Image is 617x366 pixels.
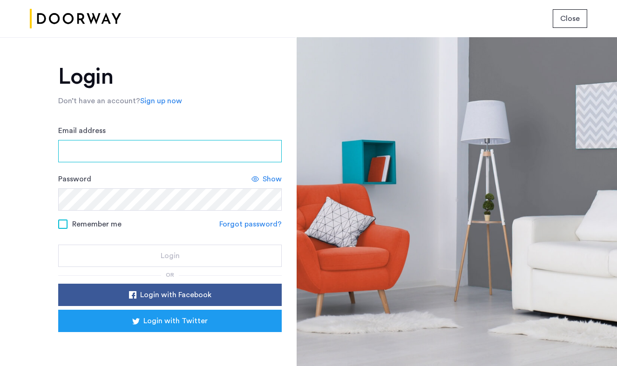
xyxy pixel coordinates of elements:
span: Show [263,173,282,185]
span: or [166,272,174,278]
button: button [58,284,282,306]
span: Login with Twitter [143,315,208,326]
img: logo [30,1,121,36]
span: Login [161,250,180,261]
label: Email address [58,125,106,136]
span: Remember me [72,219,122,230]
span: Login with Facebook [140,289,211,300]
a: Forgot password? [219,219,282,230]
h1: Login [58,66,282,88]
label: Password [58,173,91,185]
button: button [58,310,282,332]
div: Sign in with Google. Opens in new tab [77,335,263,355]
button: button [553,9,587,28]
span: Don’t have an account? [58,97,140,105]
a: Sign up now [140,95,182,106]
button: button [58,245,282,267]
span: Close [560,13,580,24]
